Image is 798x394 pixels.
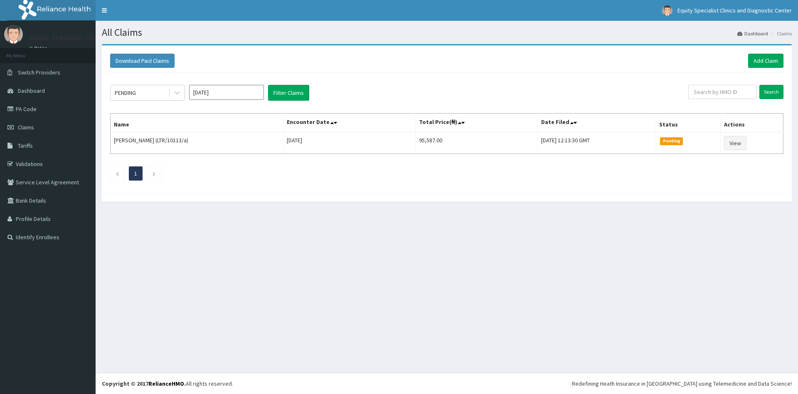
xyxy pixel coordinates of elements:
[677,7,792,14] span: Equity Specialist Clinics and Diagnostic Center
[18,87,45,94] span: Dashboard
[748,54,783,68] a: Add Claim
[769,30,792,37] li: Claims
[572,379,792,388] div: Redefining Heath Insurance in [GEOGRAPHIC_DATA] using Telemedicine and Data Science!
[18,142,33,149] span: Tariffs
[116,170,119,177] a: Previous page
[110,54,175,68] button: Download Paid Claims
[148,380,184,387] a: RelianceHMO
[4,25,23,44] img: User Image
[660,137,683,145] span: Pending
[29,45,49,51] a: Online
[189,85,264,100] input: Select Month and Year
[29,34,180,41] p: Equity Specialist Clinics and Diagnostic Center
[18,124,34,131] span: Claims
[102,27,792,38] h1: All Claims
[152,170,156,177] a: Next page
[538,132,656,154] td: [DATE] 12:13:30 GMT
[18,69,60,76] span: Switch Providers
[737,30,768,37] a: Dashboard
[111,114,283,133] th: Name
[688,85,756,99] input: Search by HMO ID
[102,380,186,387] strong: Copyright © 2017 .
[111,132,283,154] td: [PERSON_NAME] (LTR/10113/a)
[96,373,798,394] footer: All rights reserved.
[134,170,137,177] a: Page 1 is your current page
[415,114,538,133] th: Total Price(₦)
[656,114,721,133] th: Status
[662,5,672,16] img: User Image
[721,114,783,133] th: Actions
[538,114,656,133] th: Date Filed
[415,132,538,154] td: 95,587.00
[115,89,136,97] div: PENDING
[759,85,783,99] input: Search
[283,132,415,154] td: [DATE]
[724,136,746,150] a: View
[283,114,415,133] th: Encounter Date
[268,85,309,101] button: Filter Claims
